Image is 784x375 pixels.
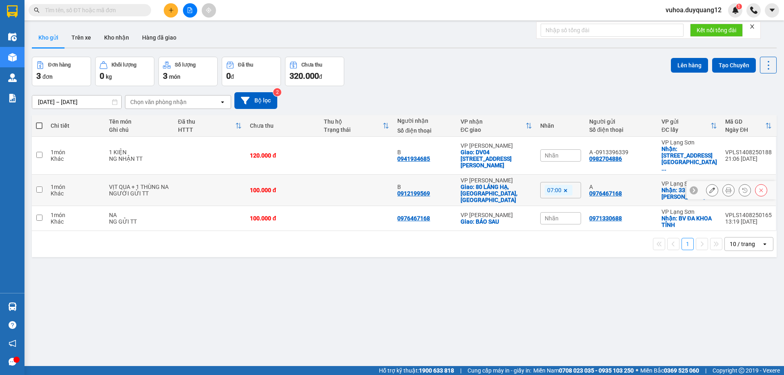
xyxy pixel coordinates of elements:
[206,7,212,13] span: aim
[697,26,736,35] span: Kết nối tổng đài
[32,95,121,109] input: Select a date range.
[8,53,17,62] img: warehouse-icon
[109,190,170,197] div: NGƯỜI GỬI TT
[34,7,40,13] span: search
[109,184,170,190] div: VỊT QUA + 1 THÙNG NA
[42,73,53,80] span: đơn
[468,366,531,375] span: Cung cấp máy in - giấy in:
[250,187,316,193] div: 100.000 đ
[547,186,561,194] span: 07:00
[48,62,71,68] div: Đơn hàng
[461,177,532,184] div: VP [PERSON_NAME]
[589,184,653,190] div: A
[541,24,684,37] input: Nhập số tổng đài
[461,118,526,125] div: VP nhận
[7,5,18,18] img: logo-vxr
[461,212,532,218] div: VP [PERSON_NAME]
[226,71,231,81] span: 0
[705,366,706,375] span: |
[178,126,236,133] div: HTTT
[636,369,638,372] span: ⚪️
[301,62,322,68] div: Chưa thu
[100,71,104,81] span: 0
[730,240,755,248] div: 10 / trang
[545,215,559,222] span: Nhãn
[8,73,17,82] img: warehouse-icon
[51,190,101,197] div: Khác
[397,118,452,124] div: Người nhận
[659,5,728,15] span: vuhoa.duyquang12
[690,24,743,37] button: Kết nối tổng đài
[397,184,452,190] div: B
[712,58,756,73] button: Tạo Chuyến
[461,218,532,225] div: Giao: BÁO SAU
[109,126,170,133] div: Ghi chú
[9,358,16,366] span: message
[725,118,765,125] div: Mã GD
[9,321,16,329] span: question-circle
[163,71,167,81] span: 3
[545,152,559,159] span: Nhãn
[661,165,666,172] span: ...
[397,190,430,197] div: 0912199569
[725,212,772,218] div: VPLS1408250165
[589,126,653,133] div: Số điện thoại
[750,7,757,14] img: phone-icon
[589,118,653,125] div: Người gửi
[559,367,634,374] strong: 0708 023 035 - 0935 103 250
[379,366,454,375] span: Hỗ trợ kỹ thuật:
[136,28,183,47] button: Hàng đã giao
[51,212,101,218] div: 1 món
[164,3,178,18] button: plus
[397,149,452,155] div: B
[461,126,526,133] div: ĐC giao
[671,58,708,73] button: Lên hàng
[324,126,383,133] div: Trạng thái
[461,184,532,203] div: Giao: 80 LÁNG HẠ,ĐỐNG ĐA,HÀ NỘI
[589,155,622,162] div: 0982704886
[222,57,281,86] button: Đã thu0đ
[45,6,141,15] input: Tìm tên, số ĐT hoặc mã đơn
[36,71,41,81] span: 3
[109,155,170,162] div: NG NHẬN TT
[219,99,226,105] svg: open
[725,126,765,133] div: Ngày ĐH
[168,7,174,13] span: plus
[661,180,717,187] div: VP Lạng Sơn
[183,3,197,18] button: file-add
[51,149,101,155] div: 1 món
[461,149,532,169] div: Giao: DV04 Rose Town 79 Ngọc Hồi,thanh trì,hà nội
[725,218,772,225] div: 13:19 [DATE]
[589,149,653,155] div: A -0913396339
[32,28,65,47] button: Kho gửi
[661,118,710,125] div: VP gửi
[540,122,581,129] div: Nhãn
[457,115,537,137] th: Toggle SortBy
[231,73,234,80] span: đ
[95,57,154,86] button: Khối lượng0kg
[397,215,430,222] div: 0976467168
[109,149,170,155] div: 1 KIỆN
[273,88,281,96] sup: 2
[320,115,394,137] th: Toggle SortBy
[285,57,344,86] button: Chưa thu320.000đ
[8,302,17,311] img: warehouse-icon
[174,115,246,137] th: Toggle SortBy
[732,7,739,14] img: icon-new-feature
[51,155,101,162] div: Khác
[657,115,721,137] th: Toggle SortBy
[725,155,772,162] div: 21:06 [DATE]
[397,127,452,134] div: Số điện thoại
[661,146,717,172] div: Nhận: 127 đường Nguyễn Đình Lộc- Đồng Đăng
[736,4,742,9] sup: 1
[319,73,322,80] span: đ
[661,126,710,133] div: ĐC lấy
[419,367,454,374] strong: 1900 633 818
[397,155,430,162] div: 0941934685
[661,215,717,228] div: Nhận: BV ĐA KHOA TỈNH
[640,366,699,375] span: Miền Bắc
[111,62,136,68] div: Khối lượng
[109,212,170,218] div: NA
[187,7,193,13] span: file-add
[762,241,768,247] svg: open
